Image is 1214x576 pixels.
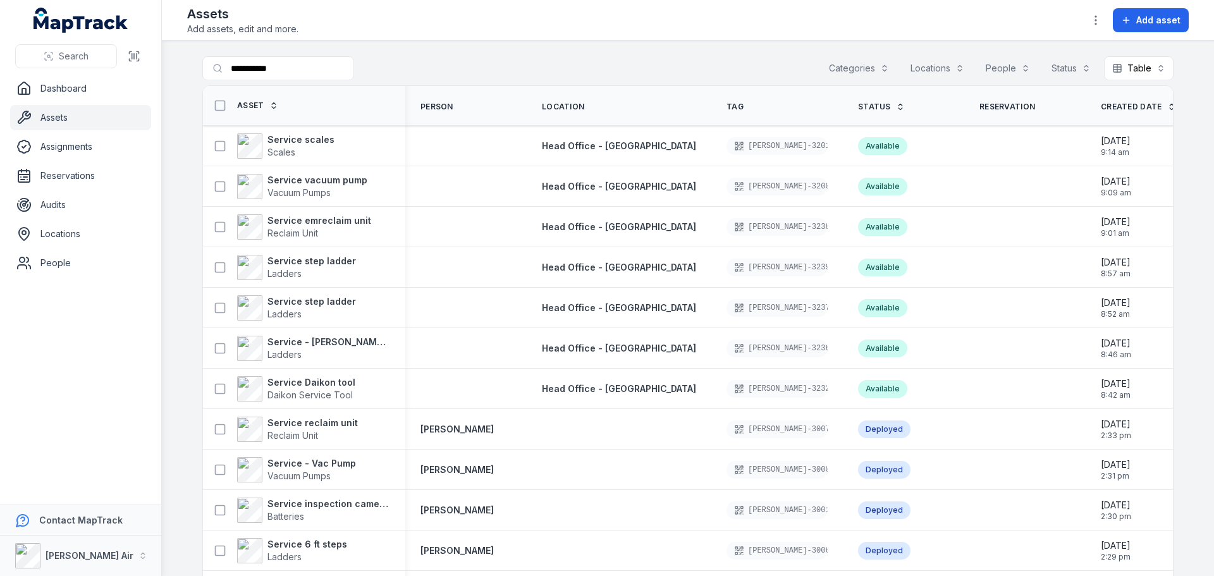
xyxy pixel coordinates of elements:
span: Ladders [267,309,302,319]
a: Service scalesScales [237,133,334,159]
a: Service - Vac PumpVacuum Pumps [237,457,356,482]
time: 8/12/2025, 8:46:54 AM [1101,337,1131,360]
a: Head Office - [GEOGRAPHIC_DATA] [542,221,696,233]
a: Created Date [1101,102,1176,112]
div: Available [858,299,907,317]
time: 8/12/2025, 9:09:09 AM [1101,175,1131,198]
span: Reclaim Unit [267,430,318,441]
a: Head Office - [GEOGRAPHIC_DATA] [542,302,696,314]
a: Service inspection camera batteryBatteries [237,498,390,523]
strong: Service step ladder [267,295,356,308]
button: Add asset [1113,8,1189,32]
a: Dashboard [10,76,151,101]
div: [PERSON_NAME]-3238 [727,218,828,236]
div: Available [858,259,907,276]
span: Search [59,50,89,63]
a: Service Daikon toolDaikon Service Tool [237,376,355,401]
strong: [PERSON_NAME] Air [46,550,133,561]
div: Available [858,218,907,236]
a: Head Office - [GEOGRAPHIC_DATA] [542,383,696,395]
a: [PERSON_NAME] [420,544,494,557]
div: [PERSON_NAME]-3237 [727,299,828,317]
span: [DATE] [1101,216,1131,228]
a: Head Office - [GEOGRAPHIC_DATA] [542,140,696,152]
span: Created Date [1101,102,1162,112]
span: 8:57 am [1101,269,1131,279]
a: Assets [10,105,151,130]
time: 8/12/2025, 8:52:34 AM [1101,297,1131,319]
div: Available [858,340,907,357]
a: Service step ladderLadders [237,295,356,321]
a: Service 6 ft stepsLadders [237,538,347,563]
div: [PERSON_NAME]-3200 [727,178,828,195]
span: [DATE] [1101,539,1131,552]
a: MapTrack [34,8,128,33]
a: Asset [237,101,278,111]
span: [DATE] [1101,418,1131,431]
strong: Service vacuum pump [267,174,367,187]
span: 2:30 pm [1101,512,1131,522]
span: Head Office - [GEOGRAPHIC_DATA] [542,343,696,353]
a: [PERSON_NAME] [420,504,494,517]
div: Deployed [858,461,910,479]
strong: Service reclaim unit [267,417,358,429]
a: Service reclaim unitReclaim Unit [237,417,358,442]
strong: Service - [PERSON_NAME] extension ladder [267,336,390,348]
div: Deployed [858,501,910,519]
div: Available [858,178,907,195]
span: Head Office - [GEOGRAPHIC_DATA] [542,140,696,151]
span: 8:46 am [1101,350,1131,360]
a: Service step ladderLadders [237,255,356,280]
span: Location [542,102,584,112]
time: 8/12/2025, 8:57:56 AM [1101,256,1131,279]
a: Service emreclaim unitReclaim Unit [237,214,371,240]
a: Audits [10,192,151,218]
span: 8:52 am [1101,309,1131,319]
span: Head Office - [GEOGRAPHIC_DATA] [542,221,696,232]
strong: Service inspection camera battery [267,498,390,510]
div: [PERSON_NAME]-3239 [727,259,828,276]
div: Available [858,137,907,155]
span: Asset [237,101,264,111]
span: Ladders [267,349,302,360]
a: Locations [10,221,151,247]
div: Deployed [858,542,910,560]
div: Deployed [858,420,910,438]
span: Head Office - [GEOGRAPHIC_DATA] [542,262,696,273]
span: 2:31 pm [1101,471,1131,481]
span: Vacuum Pumps [267,470,331,481]
a: Reservations [10,163,151,188]
button: People [978,56,1038,80]
strong: Service 6 ft steps [267,538,347,551]
a: Service vacuum pumpVacuum Pumps [237,174,367,199]
a: Service - [PERSON_NAME] extension ladderLadders [237,336,390,361]
span: 2:29 pm [1101,552,1131,562]
div: [PERSON_NAME]-3001 [727,501,828,519]
span: Head Office - [GEOGRAPHIC_DATA] [542,383,696,394]
button: Search [15,44,117,68]
strong: Contact MapTrack [39,515,123,525]
span: [DATE] [1101,377,1131,390]
strong: Service step ladder [267,255,356,267]
span: Reclaim Unit [267,228,318,238]
span: [DATE] [1101,337,1131,350]
span: Add asset [1136,14,1180,27]
span: [DATE] [1101,499,1131,512]
span: Status [858,102,891,112]
a: Head Office - [GEOGRAPHIC_DATA] [542,342,696,355]
span: [DATE] [1101,175,1131,188]
div: [PERSON_NAME]-3007 [727,420,828,438]
span: [DATE] [1101,297,1131,309]
span: Add assets, edit and more. [187,23,298,35]
time: 8/8/2025, 2:31:40 PM [1101,458,1131,481]
time: 8/8/2025, 2:33:55 PM [1101,418,1131,441]
span: 2:33 pm [1101,431,1131,441]
span: Head Office - [GEOGRAPHIC_DATA] [542,302,696,313]
time: 8/12/2025, 8:42:55 AM [1101,377,1131,400]
div: [PERSON_NAME]-3232 [727,380,828,398]
strong: [PERSON_NAME] [420,463,494,476]
span: [DATE] [1101,256,1131,269]
span: 9:09 am [1101,188,1131,198]
span: Person [420,102,453,112]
